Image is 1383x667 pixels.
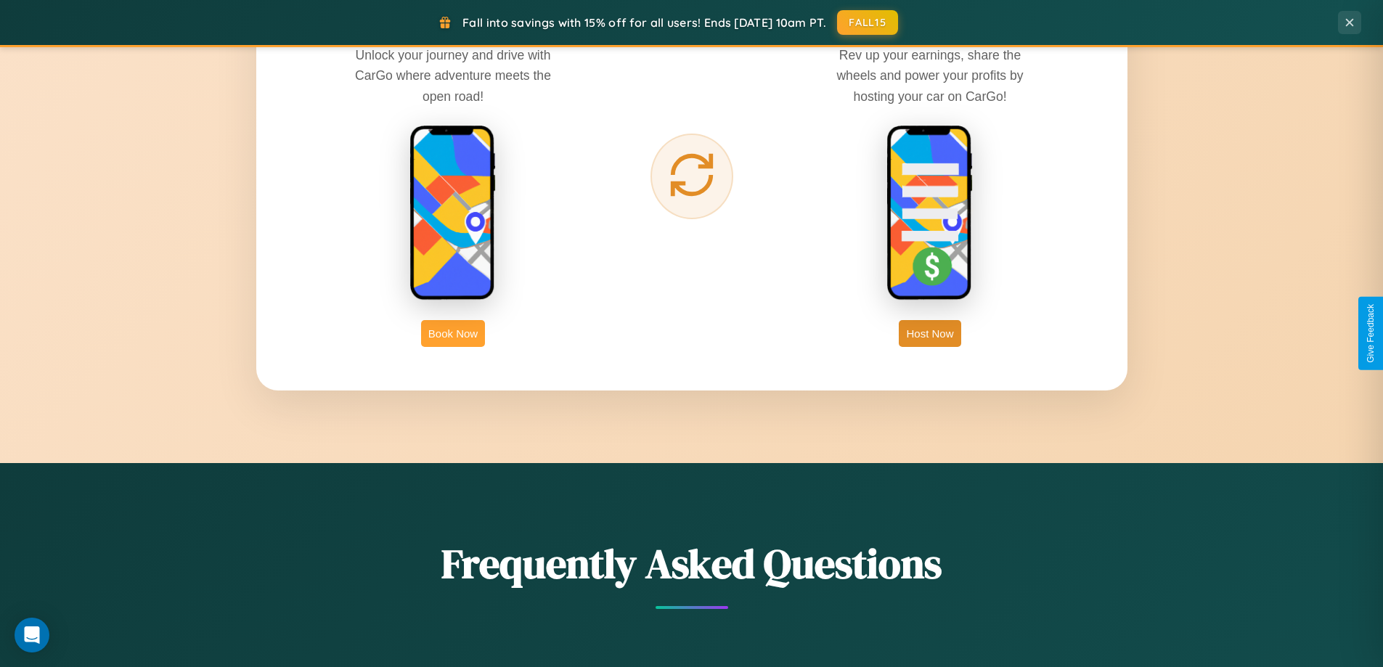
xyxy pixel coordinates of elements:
div: Give Feedback [1366,304,1376,363]
span: Fall into savings with 15% off for all users! Ends [DATE] 10am PT. [462,15,826,30]
img: rent phone [409,125,497,302]
div: Open Intercom Messenger [15,618,49,652]
h2: Frequently Asked Questions [256,536,1127,592]
p: Unlock your journey and drive with CarGo where adventure meets the open road! [344,45,562,106]
img: host phone [886,125,974,302]
button: FALL15 [837,10,898,35]
p: Rev up your earnings, share the wheels and power your profits by hosting your car on CarGo! [821,45,1039,106]
button: Book Now [421,320,485,347]
button: Host Now [899,320,960,347]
